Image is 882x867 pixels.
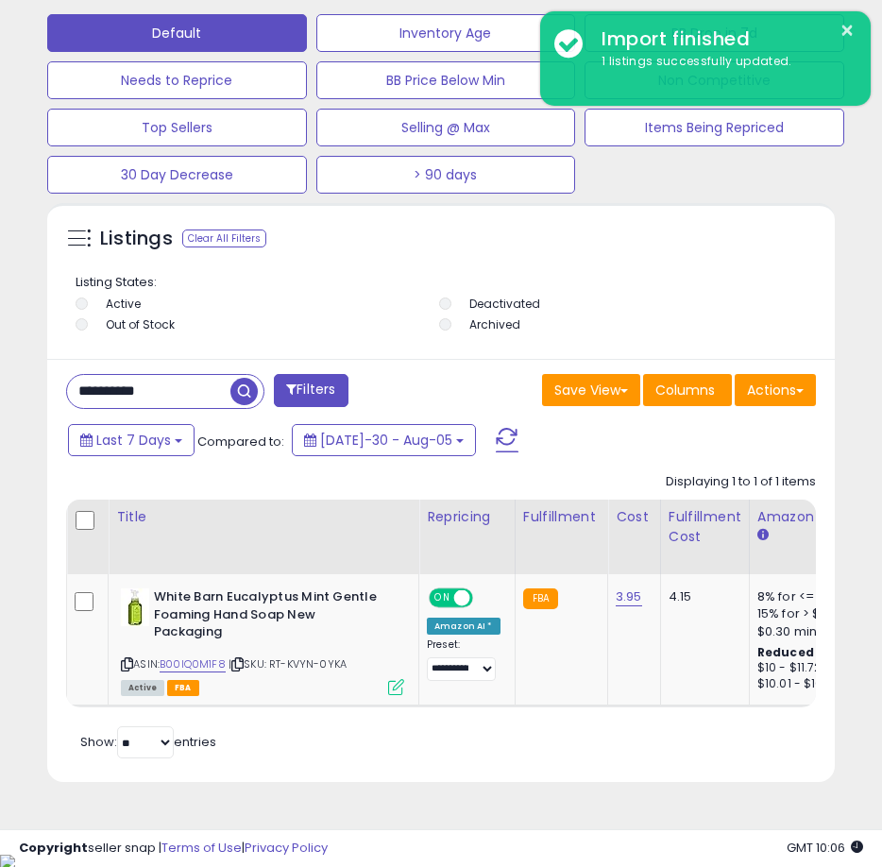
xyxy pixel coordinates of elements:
div: 1 listings successfully updated. [587,53,857,71]
label: Out of Stock [106,316,175,332]
span: | SKU: RT-KVYN-0YKA [229,656,347,671]
small: Amazon Fees. [757,527,769,544]
label: Active [106,296,141,312]
img: 31k9ZXYlTuL._SL40_.jpg [121,588,149,626]
button: [DATE]-30 - Aug-05 [292,424,476,456]
span: Compared to: [197,433,284,450]
b: White Barn Eucalyptus Mint Gentle Foaming Hand Soap New Packaging [154,588,383,646]
button: Items Being Repriced [585,109,844,146]
b: Reduced Prof. Rng. [757,644,881,660]
div: Repricing [427,507,507,527]
button: > 90 days [316,156,576,194]
div: Fulfillment Cost [669,507,741,547]
button: Default [47,14,307,52]
span: Show: entries [80,733,216,751]
div: ASIN: [121,588,404,693]
button: Needs to Reprice [47,61,307,99]
button: Save View [542,374,640,406]
p: Listing States: [76,274,811,292]
div: Clear All Filters [182,229,266,247]
div: Cost [616,507,653,527]
button: BB Price Below Min [316,61,576,99]
div: Import finished [587,25,857,53]
span: All listings currently available for purchase on Amazon [121,680,164,696]
div: Displaying 1 to 1 of 1 items [666,473,816,491]
small: FBA [523,588,558,609]
button: × [840,19,855,42]
span: Last 7 Days [96,431,171,450]
button: Columns [643,374,732,406]
button: Actions [735,374,816,406]
span: ON [431,590,454,606]
div: 4.15 [669,588,735,605]
label: Archived [469,316,520,332]
span: Columns [655,381,715,399]
span: FBA [167,680,199,696]
button: Top Sellers [47,109,307,146]
h5: Listings [100,226,173,252]
a: B00IQ0M1F8 [160,656,226,672]
div: Title [116,507,411,527]
div: Amazon AI * [427,618,500,635]
span: [DATE]-30 - Aug-05 [320,431,452,450]
label: Deactivated [469,296,540,312]
div: Preset: [427,638,500,681]
button: Filters [274,374,348,407]
a: Privacy Policy [245,839,328,857]
a: Terms of Use [161,839,242,857]
span: 2025-08-13 10:06 GMT [787,839,863,857]
span: OFF [470,590,500,606]
strong: Copyright [19,839,88,857]
button: 30 Day Decrease [47,156,307,194]
button: Last 7 Days [68,424,195,456]
a: 3.95 [616,587,642,606]
button: Inventory Age [316,14,576,52]
div: Fulfillment [523,507,600,527]
button: Selling @ Max [316,109,576,146]
div: seller snap | | [19,840,328,858]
